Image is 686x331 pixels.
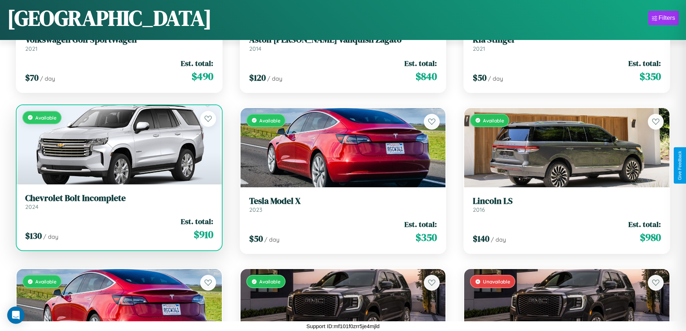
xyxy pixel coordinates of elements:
span: 2021 [473,45,485,52]
h3: Aston [PERSON_NAME] Vanquish Zagato [249,35,437,45]
span: / day [488,75,503,82]
span: Unavailable [483,278,510,285]
span: $ 840 [416,69,437,84]
a: Volkswagen Golf SportWagen2021 [25,35,213,52]
span: Available [483,117,504,124]
span: 2023 [249,206,262,213]
span: / day [40,75,55,82]
div: Filters [659,14,675,22]
span: Available [35,115,57,121]
span: 2014 [249,45,261,52]
a: Kia Stinger2021 [473,35,661,52]
h3: Kia Stinger [473,35,661,45]
span: / day [267,75,282,82]
button: Filters [648,11,679,25]
span: $ 130 [25,230,42,242]
span: Available [259,278,281,285]
p: Support ID: mf101f0zrr5je4mjld [306,321,380,331]
span: 2021 [25,45,37,52]
span: / day [491,236,506,243]
h3: Lincoln LS [473,196,661,206]
span: Est. total: [181,216,213,227]
span: 2016 [473,206,485,213]
span: / day [264,236,279,243]
span: $ 350 [640,69,661,84]
h1: [GEOGRAPHIC_DATA] [7,3,212,33]
h3: Volkswagen Golf SportWagen [25,35,213,45]
a: Chevrolet Bolt Incomplete2024 [25,193,213,211]
span: Est. total: [404,219,437,229]
div: Open Intercom Messenger [7,307,24,324]
span: Est. total: [181,58,213,68]
span: $ 50 [473,72,487,84]
span: $ 120 [249,72,266,84]
span: Est. total: [628,58,661,68]
h3: Tesla Model X [249,196,437,206]
span: $ 490 [192,69,213,84]
span: $ 140 [473,233,489,245]
span: $ 70 [25,72,39,84]
a: Tesla Model X2023 [249,196,437,214]
span: Est. total: [404,58,437,68]
div: Give Feedback [677,151,682,180]
span: / day [43,233,58,240]
a: Lincoln LS2016 [473,196,661,214]
span: 2024 [25,203,39,210]
span: $ 50 [249,233,263,245]
span: $ 910 [194,227,213,242]
span: Est. total: [628,219,661,229]
a: Aston [PERSON_NAME] Vanquish Zagato2014 [249,35,437,52]
h3: Chevrolet Bolt Incomplete [25,193,213,203]
span: Available [259,117,281,124]
span: $ 350 [416,230,437,245]
span: $ 980 [640,230,661,245]
span: Available [35,278,57,285]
